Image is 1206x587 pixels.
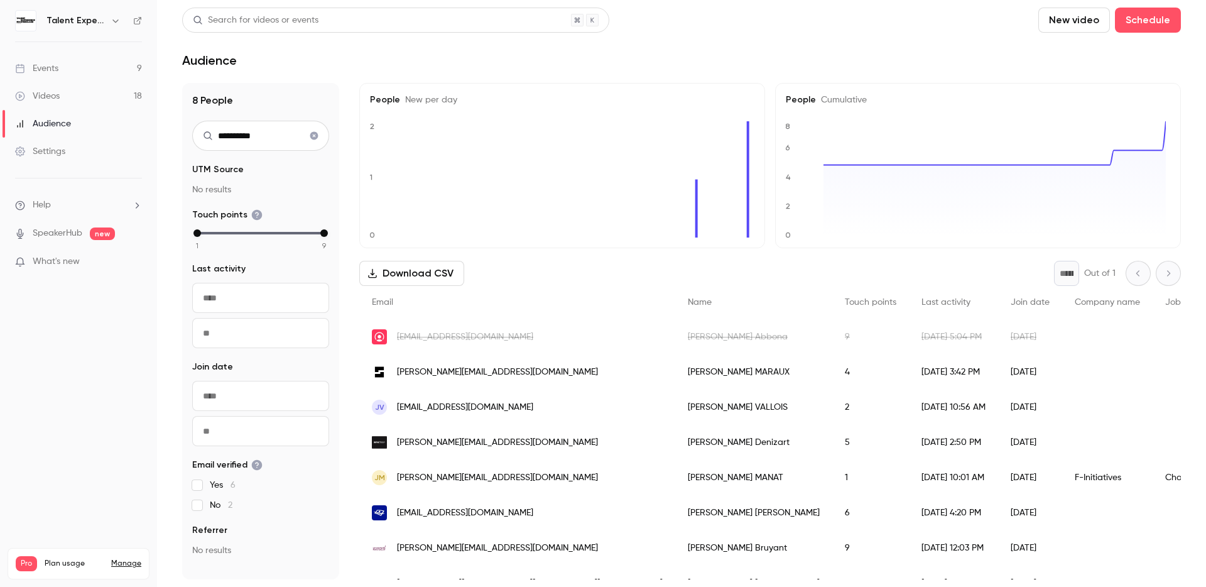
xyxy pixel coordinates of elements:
[1084,267,1116,280] p: Out of 1
[397,436,598,449] span: [PERSON_NAME][EMAIL_ADDRESS][DOMAIN_NAME]
[359,261,464,286] button: Download CSV
[182,53,237,68] h1: Audience
[375,402,384,413] span: JV
[909,495,998,530] div: [DATE] 4:20 PM
[832,495,909,530] div: 6
[15,118,71,130] div: Audience
[688,298,712,307] span: Name
[322,240,326,251] span: 9
[816,96,867,104] span: Cumulative
[15,199,142,212] li: help-dropdown-opener
[370,122,374,131] text: 2
[45,559,104,569] span: Plan usage
[397,507,533,520] span: [EMAIL_ADDRESS][DOMAIN_NAME]
[397,331,533,344] span: [EMAIL_ADDRESS][DOMAIN_NAME]
[785,231,791,239] text: 0
[210,499,232,512] span: No
[397,542,598,555] span: [PERSON_NAME][EMAIL_ADDRESS][DOMAIN_NAME]
[785,122,790,131] text: 8
[192,209,263,221] span: Touch points
[33,199,51,212] span: Help
[372,329,387,344] img: factorial.co
[675,425,832,460] div: [PERSON_NAME] Denizart
[785,143,790,152] text: 6
[397,471,598,485] span: [PERSON_NAME][EMAIL_ADDRESS][DOMAIN_NAME]
[372,540,387,556] img: universite-paris-saclay.fr
[998,530,1062,566] div: [DATE]
[192,163,244,176] span: UTM Source
[845,298,896,307] span: Touch points
[1115,8,1181,33] button: Schedule
[372,435,387,450] img: impact-initiatives.org
[192,263,246,275] span: Last activity
[909,319,998,354] div: [DATE] 5:04 PM
[1165,298,1198,307] span: Job title
[1038,8,1110,33] button: New video
[228,501,232,510] span: 2
[374,472,385,483] span: JM
[998,390,1062,425] div: [DATE]
[192,93,329,108] h1: 8 People
[675,460,832,495] div: [PERSON_NAME] MANAT
[1075,298,1140,307] span: Company name
[192,361,233,373] span: Join date
[786,202,790,211] text: 2
[1062,460,1153,495] div: F-Initiatives
[370,94,754,106] h5: People
[786,173,791,182] text: 4
[192,524,227,537] span: Referrer
[15,145,65,158] div: Settings
[675,495,832,530] div: [PERSON_NAME] [PERSON_NAME]
[675,354,832,390] div: [PERSON_NAME] MARAUX
[832,530,909,566] div: 9
[832,319,909,354] div: 9
[400,96,457,104] span: New per day
[15,62,58,75] div: Events
[675,530,832,566] div: [PERSON_NAME] Bruyant
[786,94,1170,106] h5: People
[369,173,372,182] text: 1
[372,298,393,307] span: Email
[998,460,1062,495] div: [DATE]
[127,256,142,268] iframe: Noticeable Trigger
[675,390,832,425] div: [PERSON_NAME] VALLOIS
[33,227,82,240] a: SpeakerHub
[304,126,324,146] button: Clear search
[397,366,598,379] span: [PERSON_NAME][EMAIL_ADDRESS][DOMAIN_NAME]
[369,231,375,239] text: 0
[193,14,318,27] div: Search for videos or events
[909,460,998,495] div: [DATE] 10:01 AM
[192,459,263,471] span: Email verified
[16,11,36,31] img: Talent Experience Masterclass
[675,319,832,354] div: [PERSON_NAME] Abbona
[192,544,329,557] p: No results
[46,14,106,27] h6: Talent Experience Masterclass
[193,229,201,237] div: min
[909,425,998,460] div: [DATE] 2:50 PM
[15,90,60,102] div: Videos
[832,460,909,495] div: 1
[192,184,329,196] p: No results
[210,479,236,491] span: Yes
[111,559,141,569] a: Manage
[832,354,909,390] div: 4
[196,240,198,251] span: 1
[372,365,387,380] img: skaleet.com
[16,556,37,571] span: Pro
[320,229,328,237] div: max
[909,530,998,566] div: [DATE] 12:03 PM
[397,401,533,414] span: [EMAIL_ADDRESS][DOMAIN_NAME]
[998,495,1062,530] div: [DATE]
[231,481,236,490] span: 6
[832,390,909,425] div: 2
[909,390,998,425] div: [DATE] 10:56 AM
[90,228,115,240] span: new
[998,354,1062,390] div: [DATE]
[1011,298,1050,307] span: Join date
[33,255,80,268] span: What's new
[372,505,387,520] img: telequebec.tv
[998,425,1062,460] div: [DATE]
[921,298,970,307] span: Last activity
[909,354,998,390] div: [DATE] 3:42 PM
[998,319,1062,354] div: [DATE]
